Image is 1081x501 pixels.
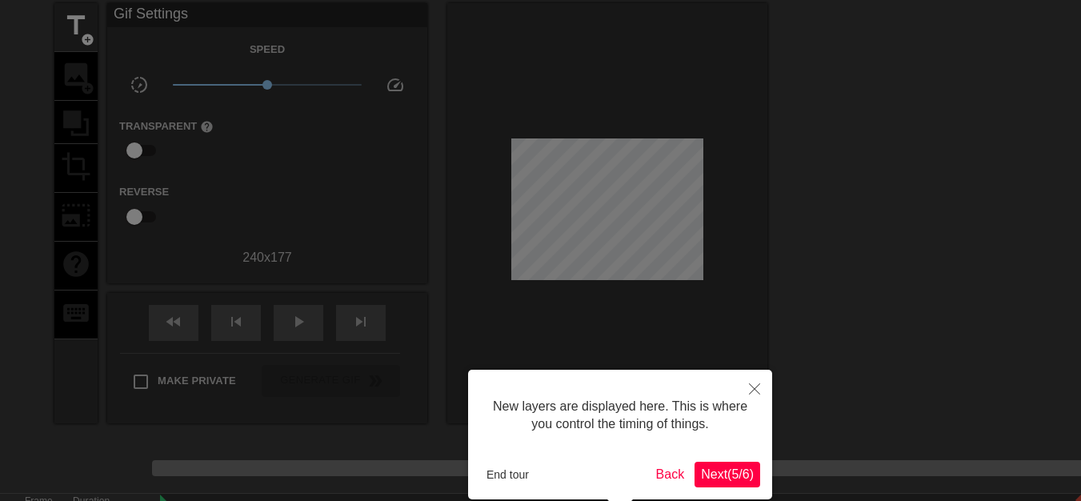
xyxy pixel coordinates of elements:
[130,75,149,94] span: slow_motion_video
[107,3,427,27] div: Gif Settings
[480,382,760,450] div: New layers are displayed here. This is where you control the timing of things.
[737,370,772,407] button: Close
[81,33,94,46] span: add_circle
[200,120,214,134] span: help
[289,312,308,331] span: play_arrow
[386,75,405,94] span: speed
[119,184,169,200] label: Reverse
[250,42,285,58] label: Speed
[480,463,535,487] button: End tour
[164,312,183,331] span: fast_rewind
[650,462,691,487] button: Back
[158,373,236,389] span: Make Private
[226,312,246,331] span: skip_previous
[695,462,760,487] button: Next
[701,467,754,481] span: Next ( 5 / 6 )
[61,10,91,41] span: title
[351,312,370,331] span: skip_next
[107,248,427,267] div: 240 x 177
[119,118,214,134] label: Transparent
